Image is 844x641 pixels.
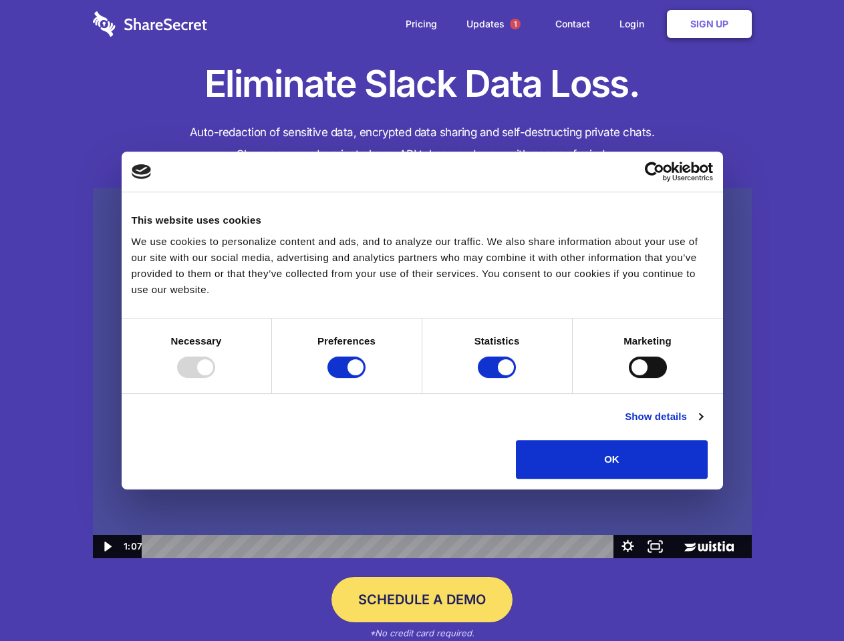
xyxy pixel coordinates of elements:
div: This website uses cookies [132,212,713,228]
strong: Statistics [474,335,520,347]
a: Login [606,3,664,45]
button: Play Video [93,535,120,558]
a: Contact [542,3,603,45]
strong: Marketing [623,335,672,347]
img: Sharesecret [93,188,752,559]
em: *No credit card required. [370,628,474,638]
h4: Auto-redaction of sensitive data, encrypted data sharing and self-destructing private chats. Shar... [93,122,752,166]
img: logo-wordmark-white-trans-d4663122ce5f474addd5e946df7df03e33cb6a1c49d2221995e7729f52c070b2.svg [93,11,207,37]
div: Playbar [152,535,607,558]
a: Sign Up [667,10,752,38]
h1: Eliminate Slack Data Loss. [93,60,752,108]
strong: Necessary [171,335,222,347]
a: Show details [625,409,702,425]
div: We use cookies to personalize content and ads, and to analyze our traffic. We also share informat... [132,234,713,298]
img: logo [132,164,152,179]
span: 1 [510,19,521,29]
a: Usercentrics Cookiebot - opens in a new window [596,162,713,182]
strong: Preferences [317,335,376,347]
button: OK [516,440,708,479]
a: Pricing [392,3,450,45]
button: Show settings menu [614,535,642,558]
button: Fullscreen [642,535,669,558]
a: Wistia Logo -- Learn More [669,535,751,558]
a: Schedule a Demo [331,577,513,622]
